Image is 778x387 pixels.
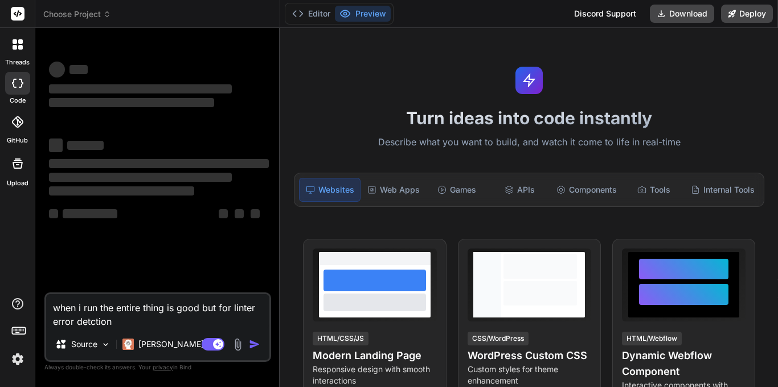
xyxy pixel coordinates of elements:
div: Components [552,178,621,202]
h4: Dynamic Webflow Component [622,348,746,380]
label: Upload [7,178,28,188]
span: ‌ [69,65,88,74]
div: Games [427,178,487,202]
p: Source [71,339,97,350]
div: HTML/CSS/JS [313,332,368,345]
h1: Turn ideas into code instantly [287,108,771,128]
img: Pick Models [101,340,110,349]
span: ‌ [49,173,232,182]
span: ‌ [49,186,194,195]
p: Responsive design with smooth interactions [313,364,436,386]
span: ‌ [49,138,63,152]
div: Internal Tools [686,178,759,202]
button: Deploy [721,5,773,23]
span: ‌ [49,84,232,93]
p: Custom styles for theme enhancement [468,364,591,386]
div: CSS/WordPress [468,332,529,345]
span: ‌ [219,209,228,218]
div: APIs [489,178,550,202]
span: privacy [153,364,173,370]
div: Web Apps [363,178,424,202]
img: attachment [231,338,244,351]
button: Editor [288,6,335,22]
img: settings [8,349,27,369]
img: Claude 4 Sonnet [122,339,134,350]
span: ‌ [49,98,214,107]
span: Choose Project [43,9,111,20]
label: GitHub [7,136,28,145]
button: Preview [335,6,391,22]
img: icon [249,339,260,350]
p: Describe what you want to build, and watch it come to life in real-time [287,135,771,150]
span: ‌ [49,62,65,78]
button: Download [650,5,714,23]
p: [PERSON_NAME] 4 S.. [138,339,223,350]
div: Tools [624,178,684,202]
span: ‌ [67,141,104,150]
span: ‌ [251,209,260,218]
span: ‌ [49,159,269,168]
span: ‌ [63,209,117,218]
h4: WordPress Custom CSS [468,348,591,364]
div: Discord Support [567,5,643,23]
p: Always double-check its answers. Your in Bind [44,362,271,373]
span: ‌ [49,209,58,218]
h4: Modern Landing Page [313,348,436,364]
label: code [10,96,26,105]
div: Websites [299,178,361,202]
div: HTML/Webflow [622,332,682,345]
label: threads [5,58,30,67]
span: ‌ [235,209,244,218]
textarea: when i run the entire thing is good but for linter error detction [46,294,269,328]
